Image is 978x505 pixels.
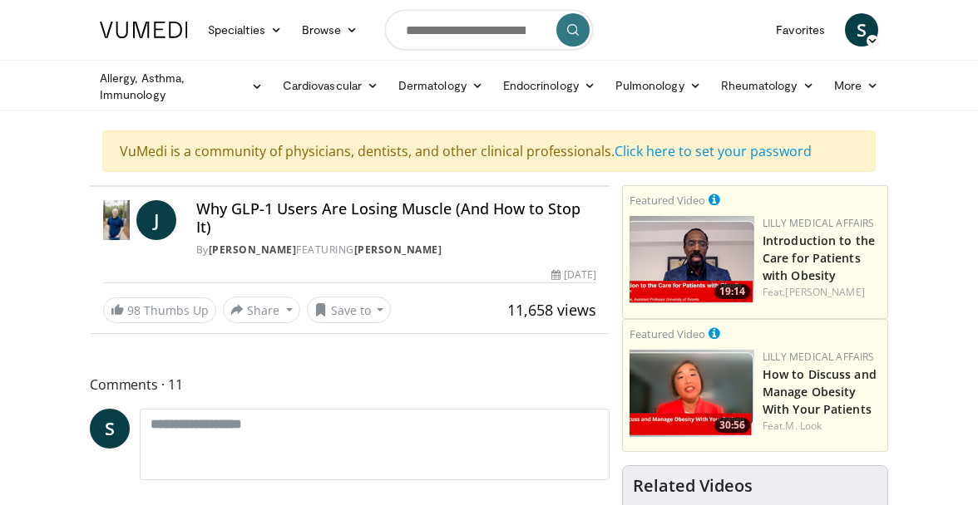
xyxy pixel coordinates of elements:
a: Allergy, Asthma, Immunology [90,70,273,103]
a: M. Look [785,419,822,433]
a: S [90,409,130,449]
div: Feat. [763,285,881,300]
small: Featured Video [630,326,705,341]
a: 30:56 [630,350,754,437]
button: Share [223,297,300,323]
a: Pulmonology [605,69,711,102]
button: Save to [307,297,392,323]
a: 19:14 [630,216,754,303]
img: Dr. Jordan Rennicke [103,200,130,240]
small: Featured Video [630,193,705,208]
a: Endocrinology [493,69,605,102]
a: Lilly Medical Affairs [763,350,875,364]
span: 30:56 [714,418,750,433]
img: c98a6a29-1ea0-4bd5-8cf5-4d1e188984a7.png.150x105_q85_crop-smart_upscale.png [630,350,754,437]
a: Favorites [766,13,835,47]
span: 11,658 views [507,300,596,320]
a: J [136,200,176,240]
div: [DATE] [551,267,596,282]
a: More [824,69,888,102]
span: 98 [127,302,141,318]
h4: Why GLP-1 Users Are Losing Muscle (And How to Stop It) [196,200,596,236]
div: VuMedi is a community of physicians, dentists, and other clinical professionals. [102,130,876,172]
span: 19:14 [714,284,750,299]
a: How to Discuss and Manage Obesity With Your Patients [763,366,877,417]
span: Comments 11 [90,374,610,395]
a: Dermatology [388,69,493,102]
a: [PERSON_NAME] [354,243,442,257]
a: Rheumatology [711,69,824,102]
a: S [845,13,878,47]
a: 98 Thumbs Up [103,297,216,323]
img: acc2e291-ced4-4dd5-b17b-d06994da28f3.png.150x105_q85_crop-smart_upscale.png [630,216,754,303]
a: [PERSON_NAME] [785,285,864,299]
a: Browse [292,13,368,47]
input: Search topics, interventions [385,10,593,50]
a: Introduction to the Care for Patients with Obesity [763,233,875,283]
div: By FEATURING [196,243,596,257]
a: Click here to set your password [615,142,812,160]
a: Cardiovascular [273,69,388,102]
div: Feat. [763,419,881,434]
a: Specialties [198,13,292,47]
img: VuMedi Logo [100,22,188,38]
a: [PERSON_NAME] [209,243,297,257]
a: Lilly Medical Affairs [763,216,875,230]
h4: Related Videos [633,476,753,496]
